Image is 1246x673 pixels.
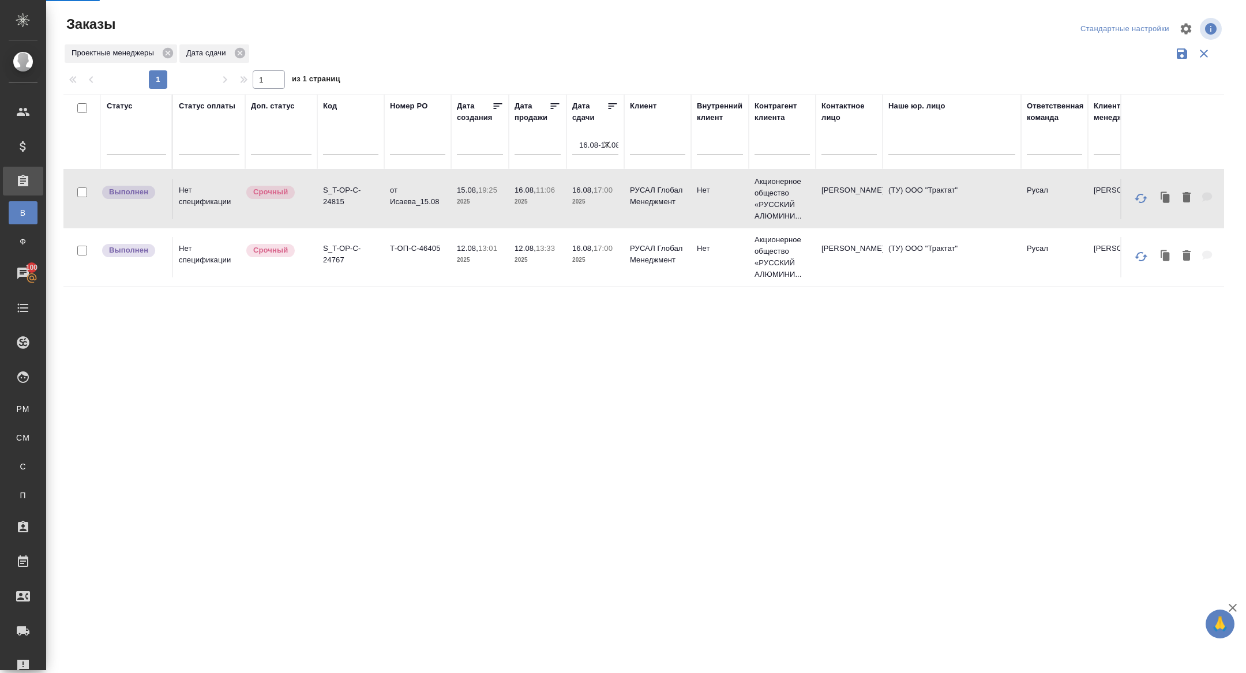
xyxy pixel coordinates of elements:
[1078,20,1172,38] div: split button
[9,201,37,224] a: В
[65,44,177,63] div: Проектные менеджеры
[697,243,743,254] p: Нет
[1094,100,1149,123] div: Клиентские менеджеры
[888,100,945,112] div: Наше юр. лицо
[1127,243,1155,270] button: Обновить
[457,254,503,266] p: 2025
[1177,245,1196,268] button: Удалить
[1177,186,1196,210] button: Удалить
[323,100,337,112] div: Код
[457,244,478,253] p: 12.08,
[572,254,618,266] p: 2025
[1155,186,1177,210] button: Клонировать
[72,47,158,59] p: Проектные менеджеры
[3,259,43,288] a: 100
[536,186,555,194] p: 11:06
[101,243,166,258] div: Выставляет ПМ после сдачи и проведения начислений. Последний этап для ПМа
[1021,179,1088,219] td: Русал
[536,244,555,253] p: 13:33
[14,461,32,472] span: С
[9,455,37,478] a: С
[457,100,492,123] div: Дата создания
[1172,15,1200,43] span: Настроить таблицу
[1127,185,1155,212] button: Обновить
[697,100,743,123] div: Внутренний клиент
[478,186,497,194] p: 19:25
[572,186,594,194] p: 16.08,
[251,100,295,112] div: Доп. статус
[478,244,497,253] p: 13:01
[109,245,148,256] p: Выполнен
[515,186,536,194] p: 16.08,
[186,47,230,59] p: Дата сдачи
[572,100,607,123] div: Дата сдачи
[14,432,32,443] span: CM
[1200,18,1224,40] span: Посмотреть информацию
[515,244,536,253] p: 12.08,
[1088,179,1155,219] td: [PERSON_NAME]
[515,100,549,123] div: Дата продажи
[755,234,810,280] p: Акционерное общество «РУССКИЙ АЛЮМИНИ...
[9,484,37,507] a: П
[457,196,503,208] p: 2025
[1210,612,1230,636] span: 🙏
[1193,43,1215,65] button: Сбросить фильтры
[390,100,427,112] div: Номер PO
[816,179,883,219] td: [PERSON_NAME]
[572,244,594,253] p: 16.08,
[109,186,148,198] p: Выполнен
[19,262,45,273] span: 100
[179,44,249,63] div: Дата сдачи
[107,100,133,112] div: Статус
[384,237,451,277] td: Т-ОП-С-46405
[14,490,32,501] span: П
[253,245,288,256] p: Срочный
[63,15,115,33] span: Заказы
[594,186,613,194] p: 17:00
[14,236,32,247] span: Ф
[14,403,32,415] span: PM
[883,179,1021,219] td: (ТУ) ООО "Трактат"
[323,243,378,266] p: S_T-OP-C-24767
[1088,237,1155,277] td: [PERSON_NAME]
[9,397,37,420] a: PM
[101,185,166,200] div: Выставляет ПМ после сдачи и проведения начислений. Последний этап для ПМа
[173,179,245,219] td: Нет спецификации
[253,186,288,198] p: Срочный
[323,185,378,208] p: S_T-OP-C-24815
[1171,43,1193,65] button: Сохранить фильтры
[594,244,613,253] p: 17:00
[173,237,245,277] td: Нет спецификации
[1021,237,1088,277] td: Русал
[630,243,685,266] p: РУСАЛ Глобал Менеджмент
[384,179,451,219] td: от Исаева_15.08
[697,185,743,196] p: Нет
[816,237,883,277] td: [PERSON_NAME]
[245,243,311,258] div: Выставляется автоматически, если на указанный объем услуг необходимо больше времени в стандартном...
[1155,245,1177,268] button: Клонировать
[1206,610,1234,638] button: 🙏
[9,426,37,449] a: CM
[821,100,877,123] div: Контактное лицо
[245,185,311,200] div: Выставляется автоматически, если на указанный объем услуг необходимо больше времени в стандартном...
[630,100,656,112] div: Клиент
[515,254,561,266] p: 2025
[1027,100,1084,123] div: Ответственная команда
[179,100,235,112] div: Статус оплаты
[755,100,810,123] div: Контрагент клиента
[630,185,685,208] p: РУСАЛ Глобал Менеджмент
[14,207,32,219] span: В
[755,176,810,222] p: Акционерное общество «РУССКИЙ АЛЮМИНИ...
[515,196,561,208] p: 2025
[572,196,618,208] p: 2025
[883,237,1021,277] td: (ТУ) ООО "Трактат"
[9,230,37,253] a: Ф
[292,72,340,89] span: из 1 страниц
[457,186,478,194] p: 15.08,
